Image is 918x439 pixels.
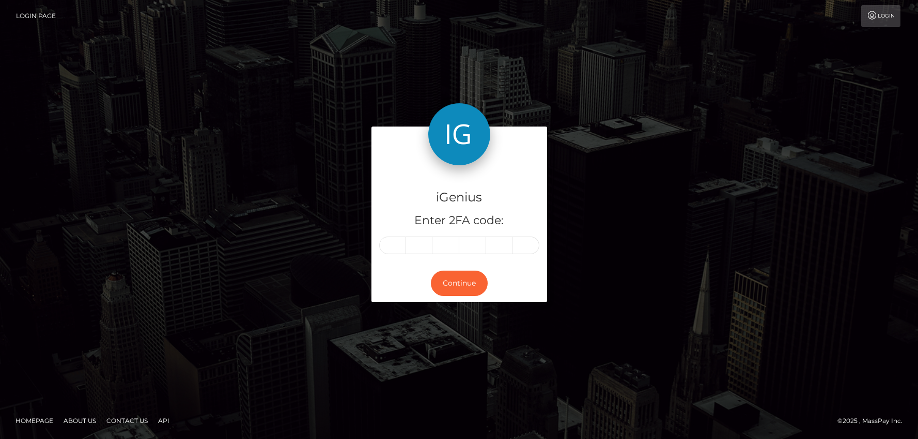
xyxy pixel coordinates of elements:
img: iGenius [428,103,490,165]
a: Contact Us [102,413,152,429]
a: Login [861,5,900,27]
h4: iGenius [379,189,539,207]
div: © 2025 , MassPay Inc. [837,415,910,427]
a: About Us [59,413,100,429]
a: API [154,413,174,429]
a: Login Page [16,5,56,27]
h5: Enter 2FA code: [379,213,539,229]
button: Continue [431,271,488,296]
a: Homepage [11,413,57,429]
